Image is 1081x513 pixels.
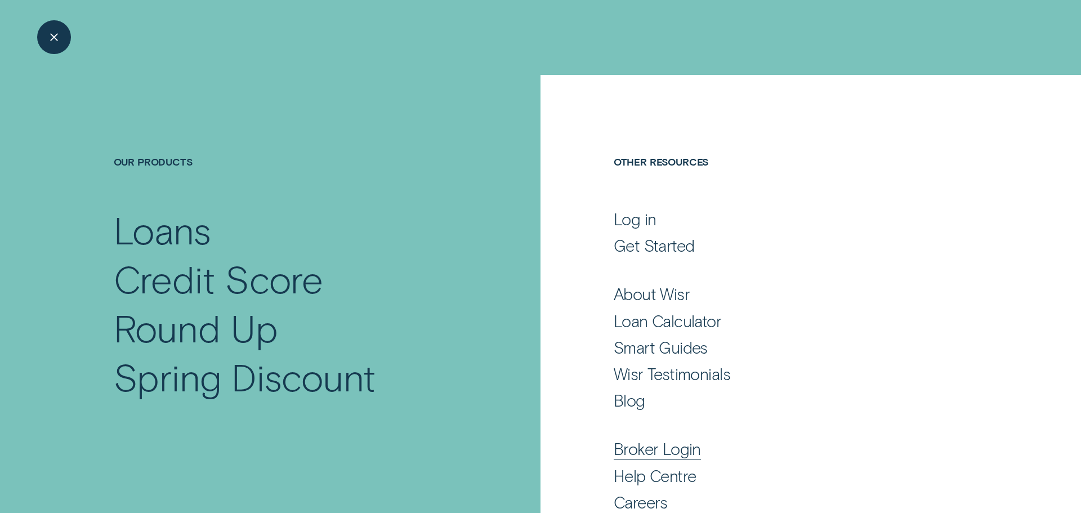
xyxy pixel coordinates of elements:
[114,304,278,353] div: Round Up
[37,20,71,54] button: Close Menu
[614,492,668,512] div: Careers
[614,284,967,304] a: About Wisr
[614,311,721,331] div: Loan Calculator
[614,155,967,206] h4: Other Resources
[114,255,462,304] a: Credit Score
[614,492,967,512] a: Careers
[114,206,211,255] div: Loans
[614,439,967,459] a: Broker Login
[614,466,967,486] a: Help Centre
[614,390,645,411] div: Blog
[114,206,462,255] a: Loans
[114,155,462,206] h4: Our Products
[614,337,708,358] div: Smart Guides
[114,353,376,402] div: Spring Discount
[614,235,695,256] div: Get Started
[614,311,967,331] a: Loan Calculator
[614,284,690,304] div: About Wisr
[614,364,967,384] a: Wisr Testimonials
[114,353,462,402] a: Spring Discount
[114,304,462,353] a: Round Up
[614,209,656,229] div: Log in
[614,364,730,384] div: Wisr Testimonials
[614,209,967,229] a: Log in
[614,390,967,411] a: Blog
[614,235,967,256] a: Get Started
[614,337,967,358] a: Smart Guides
[114,255,324,304] div: Credit Score
[614,466,696,486] div: Help Centre
[614,439,701,459] div: Broker Login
